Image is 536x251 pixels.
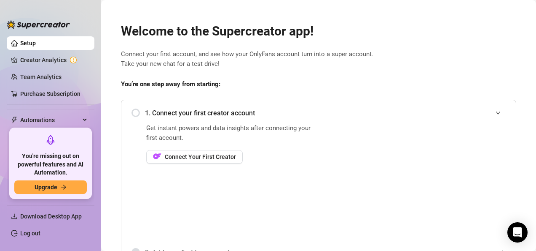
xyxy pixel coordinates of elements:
[121,49,516,69] span: Connect your first account, and see how your OnlyFans account turn into a super account. Take you...
[20,113,80,127] span: Automations
[337,123,506,232] iframe: Add Creators
[146,123,316,143] span: Get instant powers and data insights after connecting your first account.
[121,23,516,39] h2: Welcome to the Supercreator app!
[146,150,243,164] button: OFConnect Your First Creator
[14,152,87,177] span: You're missing out on powerful features and AI Automation.
[7,20,70,29] img: logo-BBDzfeDw.svg
[61,184,67,190] span: arrow-right
[146,150,316,164] a: OFConnect Your First Creator
[496,110,501,115] span: expanded
[131,103,506,123] div: 1. Connect your first creator account
[121,80,220,88] strong: You’re one step away from starting:
[145,108,506,118] span: 1. Connect your first creator account
[20,53,88,67] a: Creator Analytics exclamation-circle
[20,87,88,101] a: Purchase Subscription
[165,153,236,160] span: Connect Your First Creator
[20,213,82,220] span: Download Desktop App
[153,152,161,161] img: OF
[11,117,18,123] span: thunderbolt
[14,180,87,194] button: Upgradearrow-right
[507,222,528,243] div: Open Intercom Messenger
[11,213,18,220] span: download
[20,230,40,237] a: Log out
[35,184,57,191] span: Upgrade
[20,40,36,46] a: Setup
[20,74,62,80] a: Team Analytics
[46,135,56,145] span: rocket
